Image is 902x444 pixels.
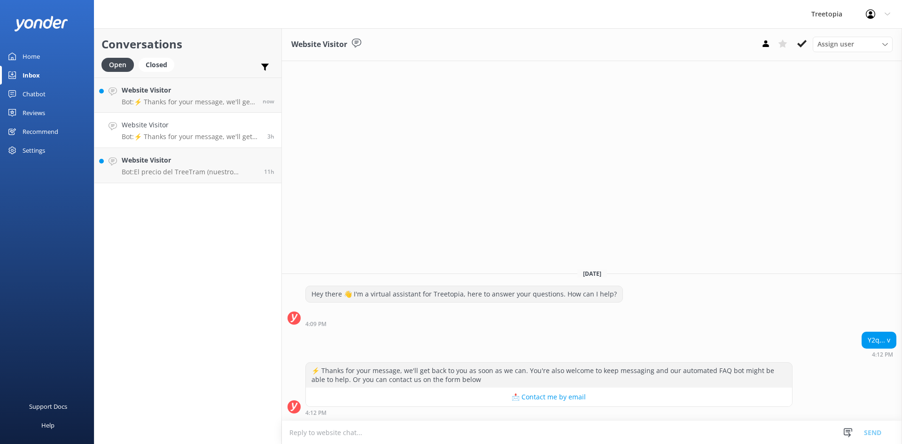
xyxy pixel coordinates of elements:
div: Aug 27 2025 04:12pm (UTC -06:00) America/Mexico_City [862,351,896,358]
span: Aug 27 2025 07:57pm (UTC -06:00) America/Mexico_City [263,97,274,105]
strong: 4:12 PM [872,352,893,358]
div: Reviews [23,103,45,122]
div: Settings [23,141,45,160]
div: Recommend [23,122,58,141]
div: Assign User [813,37,893,52]
span: [DATE] [577,270,607,278]
span: Assign user [817,39,854,49]
div: Aug 27 2025 04:09pm (UTC -06:00) America/Mexico_City [305,320,623,327]
div: ⚡ Thanks for your message, we'll get back to you as soon as we can. You're also welcome to keep m... [306,363,792,388]
a: Website VisitorBot:⚡ Thanks for your message, we'll get back to you as soon as we can. You're als... [94,78,281,113]
div: Closed [139,58,174,72]
strong: 4:12 PM [305,410,327,416]
a: Website VisitorBot:El precio del TreeTram (nuestro teleférico panorámico) para nacionales es de $... [94,148,281,183]
a: Open [101,59,139,70]
strong: 4:09 PM [305,321,327,327]
div: Chatbot [23,85,46,103]
span: Aug 27 2025 08:28am (UTC -06:00) America/Mexico_City [264,168,274,176]
p: Bot: El precio del TreeTram (nuestro teleférico panorámico) para nacionales es de $41.81 USD por ... [122,168,257,176]
h4: Website Visitor [122,155,257,165]
h4: Website Visitor [122,85,256,95]
div: Inbox [23,66,40,85]
h3: Website Visitor [291,39,347,51]
p: Bot: ⚡ Thanks for your message, we'll get back to you as soon as we can. You're also welcome to k... [122,132,260,141]
h4: Website Visitor [122,120,260,130]
div: Y2q,.. v [862,332,896,348]
div: Open [101,58,134,72]
div: Help [41,416,54,435]
p: Bot: ⚡ Thanks for your message, we'll get back to you as soon as we can. You're also welcome to k... [122,98,256,106]
span: Aug 27 2025 04:12pm (UTC -06:00) America/Mexico_City [267,132,274,140]
div: Hey there 👋 I'm a virtual assistant for Treetopia, here to answer your questions. How can I help? [306,286,622,302]
a: Website VisitorBot:⚡ Thanks for your message, we'll get back to you as soon as we can. You're als... [94,113,281,148]
img: yonder-white-logo.png [14,16,68,31]
div: Support Docs [29,397,67,416]
div: Home [23,47,40,66]
h2: Conversations [101,35,274,53]
div: Aug 27 2025 04:12pm (UTC -06:00) America/Mexico_City [305,409,793,416]
a: Closed [139,59,179,70]
button: 📩 Contact me by email [306,388,792,406]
